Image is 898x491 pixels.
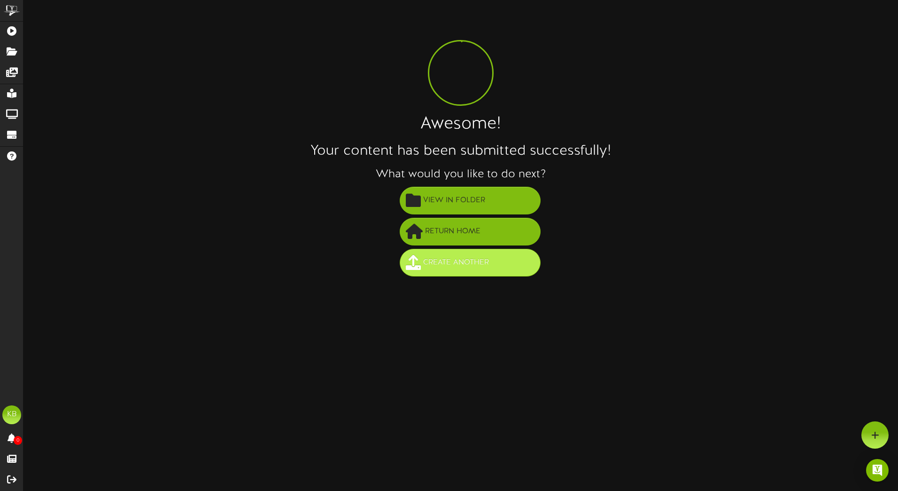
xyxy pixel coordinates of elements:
[23,168,898,181] h3: What would you like to do next?
[400,187,541,214] button: View in Folder
[23,115,898,134] h1: Awesome!
[14,436,22,445] span: 0
[423,224,483,239] span: Return Home
[2,405,21,424] div: KB
[23,143,898,159] h2: Your content has been submitted successfully!
[866,459,889,482] div: Open Intercom Messenger
[400,249,541,277] button: Create Another
[421,255,491,270] span: Create Another
[400,218,541,245] button: Return Home
[421,193,488,208] span: View in Folder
